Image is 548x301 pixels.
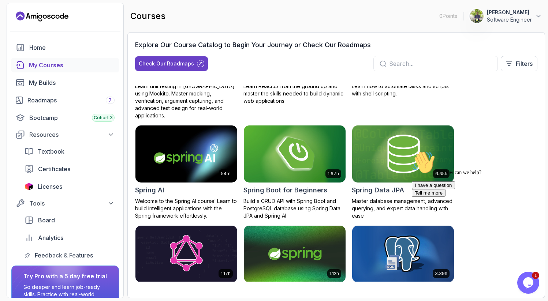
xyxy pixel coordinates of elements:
[35,251,93,260] span: Feedback & Features
[11,93,119,108] a: roadmaps
[135,56,208,71] button: Check Our Roadmaps
[328,171,339,177] p: 1.67h
[352,125,454,219] a: Spring Data JPA card6.65hSpring Data JPAMaster database management, advanced querying, and expert...
[11,110,119,125] a: bootcamp
[16,11,68,22] a: Landing page
[38,147,64,156] span: Textbook
[11,75,119,90] a: builds
[135,83,238,119] p: Learn unit testing in [GEOGRAPHIC_DATA] using Mockito. Master mocking, verification, argument cap...
[20,248,119,263] a: feedback
[11,128,119,141] button: Resources
[135,226,237,283] img: Spring for GraphQL card
[3,3,135,49] div: 👋Hi! How can we help?I have a questionTell me more
[409,148,541,268] iframe: chat widget
[109,97,112,103] span: 7
[94,115,113,121] span: Cohort 3
[516,59,533,68] p: Filters
[352,197,454,219] p: Master database management, advanced querying, and expert data handling with ease
[243,197,346,219] p: Build a CRUD API with Spring Boot and PostgreSQL database using Spring Data JPA and Spring AI
[29,61,115,69] div: My Courses
[221,171,231,177] p: 54m
[517,272,541,294] iframe: chat widget
[29,130,115,139] div: Resources
[243,125,346,219] a: Spring Boot for Beginners card1.67hSpring Boot for BeginnersBuild a CRUD API with Spring Boot and...
[487,9,532,16] p: [PERSON_NAME]
[29,43,115,52] div: Home
[20,230,119,245] a: analytics
[38,233,63,242] span: Analytics
[329,271,339,276] p: 1.12h
[29,113,115,122] div: Bootcamp
[470,9,484,23] img: user profile image
[389,59,492,68] input: Search...
[20,144,119,159] a: textbook
[29,199,115,208] div: Tools
[3,41,37,49] button: Tell me more
[243,83,346,105] p: Learn ReactJS from the ground up and master the skills needed to build dynamic web applications.
[487,16,532,23] p: Software Engineer
[135,197,238,219] p: Welcome to the Spring AI course! Learn to build intelligent applications with the Spring framewor...
[3,3,26,26] img: :wave:
[469,9,542,23] button: user profile image[PERSON_NAME]Software Engineer
[27,96,115,105] div: Roadmaps
[29,78,115,87] div: My Builds
[244,226,346,283] img: Spring Framework card
[435,271,447,276] p: 3.39h
[352,125,454,183] img: Spring Data JPA card
[221,271,231,276] p: 1.17h
[11,197,119,210] button: Tools
[3,22,72,27] span: Hi! How can we help?
[501,56,537,71] button: Filters
[20,213,119,227] a: board
[241,124,348,184] img: Spring Boot for Beginners card
[20,179,119,194] a: licenses
[11,58,119,72] a: courses
[3,34,46,41] button: I have a question
[38,182,62,191] span: Licenses
[439,12,457,20] p: 0 Points
[352,185,404,195] h2: Spring Data JPA
[352,83,454,97] p: Learn how to automate tasks and scripts with shell scripting.
[352,226,454,283] img: SQL and Databases Fundamentals card
[38,216,55,225] span: Board
[135,40,371,50] h3: Explore Our Course Catalog to Begin Your Journey or Check Our Roadmaps
[243,185,327,195] h2: Spring Boot for Beginners
[135,125,238,219] a: Spring AI card54mSpring AIWelcome to the Spring AI course! Learn to build intelligent application...
[11,40,119,55] a: home
[20,162,119,176] a: certificates
[139,60,194,67] div: Check Our Roadmaps
[130,10,165,22] h2: courses
[135,125,237,183] img: Spring AI card
[25,183,33,190] img: jetbrains icon
[135,185,164,195] h2: Spring AI
[38,165,70,173] span: Certificates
